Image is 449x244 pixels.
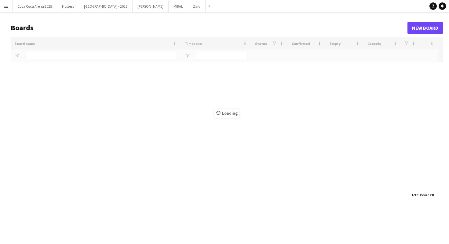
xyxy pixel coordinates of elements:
[188,0,206,12] button: Zaid
[432,193,434,197] span: 0
[169,0,188,12] button: MIRAL
[411,193,431,197] span: Total Boards
[411,189,434,201] div: :
[79,0,133,12] button: [GEOGRAPHIC_DATA] - 2025
[214,109,239,118] span: Loading
[57,0,79,12] button: Hostess
[11,23,407,32] h1: Boards
[407,22,443,34] a: New Board
[13,0,57,12] button: Coca Coca Arena 2025
[133,0,169,12] button: [PERSON_NAME]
